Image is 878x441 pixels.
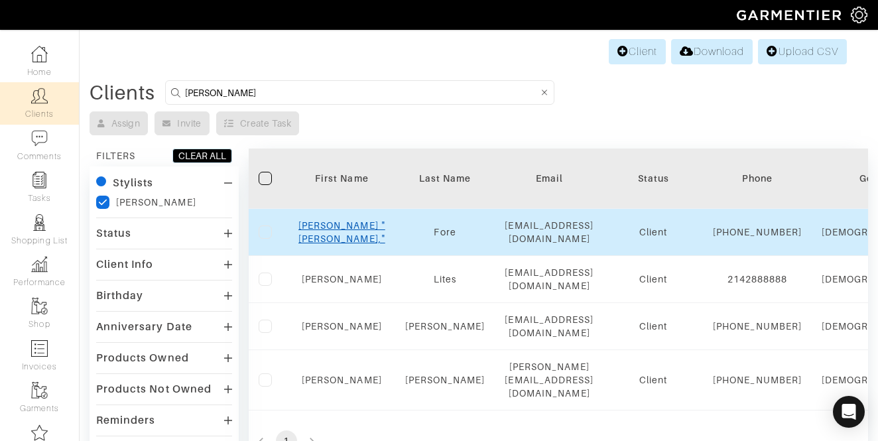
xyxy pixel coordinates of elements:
[713,373,802,387] div: [PHONE_NUMBER]
[302,375,382,385] a: [PERSON_NAME]
[613,172,693,185] div: Status
[31,46,48,62] img: dashboard-icon-dbcd8f5a0b271acd01030246c82b418ddd0df26cd7fceb0bd07c9910d44c42f6.png
[405,172,485,185] div: Last Name
[31,172,48,188] img: reminder-icon-8004d30b9f0a5d33ae49ab947aed9ed385cf756f9e5892f1edd6e32f2345188e.png
[505,266,594,292] div: [EMAIL_ADDRESS][DOMAIN_NAME]
[96,289,143,302] div: Birthday
[298,220,385,244] a: [PERSON_NAME] "[PERSON_NAME],"
[730,3,851,27] img: garmentier-logo-header-white-b43fb05a5012e4ada735d5af1a66efaba907eab6374d6393d1fbf88cb4ef424d.png
[172,149,232,163] button: CLEAR ALL
[96,383,212,396] div: Products Not Owned
[185,84,538,101] input: Search by name, email, phone, city, or state
[713,225,802,239] div: [PHONE_NUMBER]
[302,274,382,284] a: [PERSON_NAME]
[505,360,594,400] div: [PERSON_NAME][EMAIL_ADDRESS][DOMAIN_NAME]
[613,273,693,286] div: Client
[713,273,802,286] div: 2142888888
[298,172,385,185] div: First Name
[116,196,196,209] div: [PERSON_NAME]
[31,340,48,357] img: orders-icon-0abe47150d42831381b5fb84f609e132dff9fe21cb692f30cb5eec754e2cba89.png
[96,227,131,240] div: Status
[31,256,48,273] img: graph-8b7af3c665d003b59727f371ae50e7771705bf0c487971e6e97d053d13c5068d.png
[833,396,865,428] div: Open Intercom Messenger
[609,39,666,64] a: Client
[90,86,155,99] div: Clients
[505,172,594,185] div: Email
[31,382,48,399] img: garments-icon-b7da505a4dc4fd61783c78ac3ca0ef83fa9d6f193b1c9dc38574b1d14d53ca28.png
[505,219,594,245] div: [EMAIL_ADDRESS][DOMAIN_NAME]
[113,176,153,190] div: Stylists
[851,7,867,23] img: gear-icon-white-bd11855cb880d31180b6d7d6211b90ccbf57a29d726f0c71d8c61bd08dd39cc2.png
[405,375,485,385] a: [PERSON_NAME]
[96,258,154,271] div: Client Info
[31,88,48,104] img: clients-icon-6bae9207a08558b7cb47a8932f037763ab4055f8c8b6bfacd5dc20c3e0201464.png
[31,424,48,441] img: companies-icon-14a0f246c7e91f24465de634b560f0151b0cc5c9ce11af5fac52e6d7d6371812.png
[713,320,802,333] div: [PHONE_NUMBER]
[613,225,693,239] div: Client
[505,313,594,340] div: [EMAIL_ADDRESS][DOMAIN_NAME]
[713,172,802,185] div: Phone
[96,149,135,162] div: FILTERS
[31,130,48,147] img: comment-icon-a0a6a9ef722e966f86d9cbdc48e553b5cf19dbc54f86b18d962a5391bc8f6eb6.png
[31,214,48,231] img: stylists-icon-eb353228a002819b7ec25b43dbf5f0378dd9e0616d9560372ff212230b889e62.png
[302,321,382,332] a: [PERSON_NAME]
[671,39,753,64] a: Download
[758,39,847,64] a: Upload CSV
[31,298,48,314] img: garments-icon-b7da505a4dc4fd61783c78ac3ca0ef83fa9d6f193b1c9dc38574b1d14d53ca28.png
[395,149,495,209] th: Toggle SortBy
[96,320,192,334] div: Anniversary Date
[613,373,693,387] div: Client
[603,149,703,209] th: Toggle SortBy
[178,149,226,162] div: CLEAR ALL
[288,149,395,209] th: Toggle SortBy
[434,227,456,237] a: Fore
[613,320,693,333] div: Client
[96,414,155,427] div: Reminders
[434,274,456,284] a: Lites
[96,351,189,365] div: Products Owned
[405,321,485,332] a: [PERSON_NAME]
